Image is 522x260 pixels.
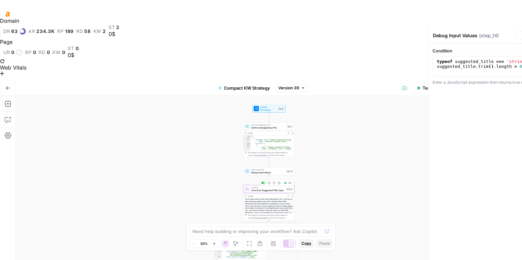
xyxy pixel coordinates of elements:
[268,112,269,122] g: Edge from start to step_7
[109,25,120,30] a: st2
[316,239,332,248] button: Paste
[47,50,50,55] span: 0
[62,50,65,55] span: 0
[11,50,15,55] span: 0
[52,50,60,55] span: kw
[52,50,65,55] a: kw0
[244,137,251,139] div: 2
[319,241,330,246] span: Paste
[109,25,115,30] span: st
[249,135,251,137] span: Toggle code folding, rows 1 through 10
[243,105,295,113] div: WorkflowSet InputsInputs
[298,239,314,248] button: Copy
[286,170,293,173] div: Step 19
[251,124,286,126] span: Get Knowledge Base File
[76,29,83,34] span: rd
[249,143,251,145] span: Toggle code folding, rows 4 through 8
[36,29,54,34] span: 234.3K
[244,139,251,143] div: 3
[251,188,285,192] span: Check for Suggested Title Input
[251,186,285,189] span: Condition
[249,144,251,146] span: Toggle code folding, rows 5 through 7
[260,108,277,111] span: Set Inputs
[433,32,477,39] textarea: Debug Input Values
[28,29,35,34] span: ar
[25,50,36,55] a: rp0
[248,132,286,134] div: Output
[248,151,293,157] div: This output is too large & has been abbreviated for review. to view the full content.
[278,85,299,91] span: Version 39
[244,144,251,146] div: 5
[260,106,277,108] span: Workflow
[286,188,293,190] div: Step 14
[275,84,308,92] button: Version 39
[215,251,222,256] div: 5
[224,85,270,91] span: Compact KW Strategy
[243,185,295,220] div: ConditionCheck for Suggested Title InputStep 14TestOutput<h1>Do New Casinos Offer Faster Withdraw...
[39,50,45,55] span: rd
[268,157,269,167] g: Edge from step_7 to step_19
[243,167,295,175] div: Write Liquid TextDebug Input ValuesStep 19
[287,125,293,128] div: Step 7
[25,50,31,55] span: rp
[248,214,293,219] div: This output is too large & has been abbreviated for review. to view the full content.
[244,135,251,137] div: 1
[93,29,106,34] a: kw2
[84,29,90,34] span: 58
[249,137,251,139] span: Toggle code folding, rows 2 through 9
[244,198,295,234] div: <h1>Do New Casinos Offer Faster Withdrawals?</h1> <p>If you've been wondering whether new casinos...
[68,51,79,59] div: 0$
[57,29,63,34] span: rp
[244,143,251,145] div: 4
[3,29,10,34] span: dr
[57,29,74,34] a: rp189
[248,194,286,197] div: Output
[11,29,17,34] span: 63
[3,49,22,56] a: ur0
[479,32,499,39] span: ( step_14 )
[68,46,79,51] a: st0
[109,30,120,38] div: 0$
[251,171,285,174] span: Debug Input Values
[243,123,295,158] div: Get Knowledge Base FileGet Knowledge Base FileStep 7Output[ { "document_name":"Compact Keyword St...
[251,126,286,129] span: Get Knowledge Base File
[278,107,284,110] div: Inputs
[76,29,91,34] a: rd58
[33,50,36,55] span: 0
[283,181,293,185] button: Test
[116,25,120,30] span: 2
[3,28,26,35] a: dr63
[200,241,208,246] span: 50%
[39,50,50,55] a: rd0
[288,182,292,185] span: Test
[254,217,266,219] span: Copy the output
[65,29,74,34] span: 189
[76,46,79,51] span: 0
[3,50,10,55] span: ur
[93,29,101,34] span: kw
[251,168,285,171] span: Write Liquid Text
[301,241,311,246] span: Copy
[254,154,266,156] span: Copy the output
[103,29,106,34] span: 2
[68,46,74,51] span: st
[28,29,55,34] a: ar234.3K
[214,83,274,93] button: Compact KW Strategy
